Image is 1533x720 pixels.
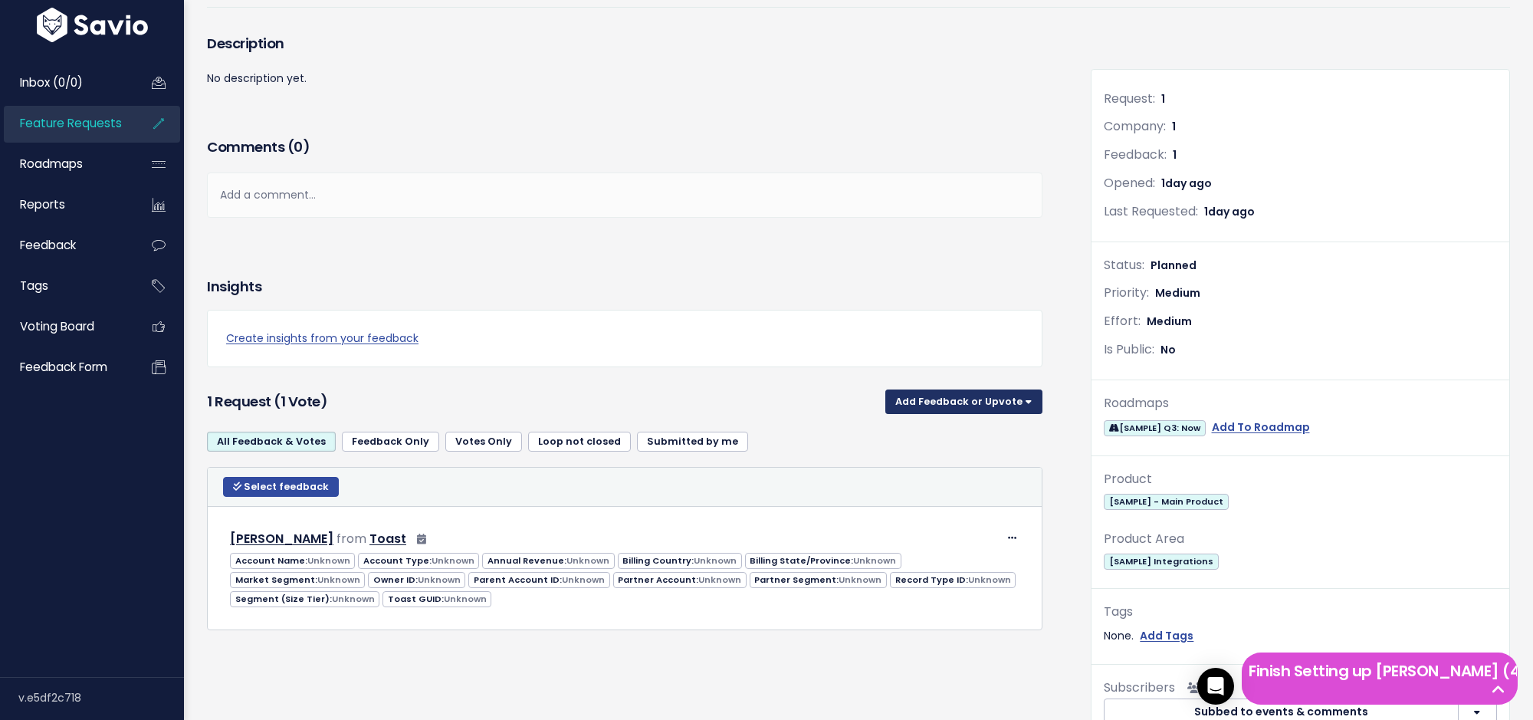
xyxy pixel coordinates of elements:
a: Feature Requests [4,106,127,141]
a: Inbox (0/0) [4,65,127,100]
span: Unknown [968,574,1011,586]
span: Toast GUID: [382,591,491,607]
span: from [336,530,366,547]
span: Unknown [853,554,896,567]
h3: Comments ( ) [207,136,1042,158]
a: Add To Roadmap [1212,418,1310,437]
h3: 1 Request (1 Vote) [207,391,879,413]
span: Segment (Size Tier): [230,591,379,607]
span: Request: [1104,90,1155,107]
a: Feedback [4,228,127,263]
a: All Feedback & Votes [207,432,336,452]
div: Roadmaps [1104,393,1497,415]
span: Last Requested: [1104,202,1198,220]
span: Medium [1155,285,1200,301]
span: 1 [1161,176,1212,191]
span: Partner Segment: [750,572,887,588]
span: Owner ID: [368,572,465,588]
span: 1 [1204,204,1255,219]
span: Select feedback [244,480,329,493]
span: Unknown [307,554,350,567]
a: Votes Only [445,432,522,452]
span: Partner Account: [613,572,747,588]
span: Account Name: [230,553,355,569]
span: Subscribers [1104,679,1175,696]
span: Is Public: [1104,340,1154,358]
span: Account Type: [358,553,479,569]
span: [SAMPLE] Q3: Now [1104,420,1205,436]
span: day ago [1208,204,1255,219]
span: Unknown [694,554,737,567]
span: Inbox (0/0) [20,74,83,90]
a: Feedback Only [342,432,439,452]
span: 1 [1173,147,1177,163]
a: Tags [4,268,127,304]
span: Unknown [562,574,605,586]
span: [SAMPLE] - Main Product [1104,494,1228,510]
span: Billing Country: [618,553,742,569]
div: Open Intercom Messenger [1197,668,1234,705]
button: Add Feedback or Upvote [885,390,1042,414]
a: Submitted by me [637,432,748,452]
span: Record Type ID: [890,572,1016,588]
span: Unknown [444,593,487,605]
span: Priority: [1104,284,1149,301]
a: Toast [369,530,406,547]
p: No description yet. [207,69,1042,88]
span: [SAMPLE] Integrations [1104,554,1218,570]
span: Feedback: [1104,146,1167,163]
span: Market Segment: [230,572,365,588]
h3: Insights [207,276,261,298]
span: Unknown [839,574,881,586]
span: Unknown [317,574,360,586]
span: Unknown [698,574,741,586]
img: logo-white.9d6f32f41409.svg [33,8,152,42]
div: Tags [1104,601,1497,623]
span: Feedback form [20,359,107,375]
h5: Finish Setting up [PERSON_NAME] (4 left) [1249,659,1511,682]
span: Unknown [566,554,609,567]
span: Annual Revenue: [482,553,614,569]
span: Feedback [20,237,76,253]
a: Create insights from your feedback [226,329,1023,348]
div: Product [1104,468,1497,491]
div: Add a comment... [207,173,1042,218]
div: Product Area [1104,528,1497,551]
button: Select feedback [223,477,339,497]
span: No [1160,342,1176,357]
span: Opened: [1104,174,1155,192]
span: Unknown [332,593,375,605]
div: v.e5df2c718 [18,678,184,718]
span: 0 [294,137,303,156]
div: None. [1104,626,1497,646]
span: Company: [1104,117,1166,135]
span: Reports [20,196,65,212]
h3: Description [207,33,1042,54]
a: Roadmaps [4,146,127,182]
span: day ago [1165,176,1212,191]
a: Add Tags [1140,626,1193,646]
span: Unknown [432,554,474,567]
span: Effort: [1104,312,1141,330]
span: Planned [1151,258,1197,273]
span: Parent Account ID: [468,572,609,588]
span: Tags [20,278,48,294]
a: Loop not closed [528,432,631,452]
a: Reports [4,187,127,222]
span: Voting Board [20,318,94,334]
span: <p><strong>Subscribers</strong><br><br> - Frank Peleato<br> </p> [1181,680,1228,695]
a: [PERSON_NAME] [230,530,333,547]
a: Voting Board [4,309,127,344]
span: Unknown [418,574,461,586]
span: Feature Requests [20,115,122,131]
span: Roadmaps [20,156,83,172]
span: Status: [1104,256,1144,274]
span: 1 [1172,119,1176,134]
a: Feedback form [4,350,127,385]
span: Medium [1147,314,1192,329]
span: 1 [1161,91,1165,107]
span: Billing State/Province: [745,553,901,569]
a: [SAMPLE] Q3: Now [1104,418,1205,437]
